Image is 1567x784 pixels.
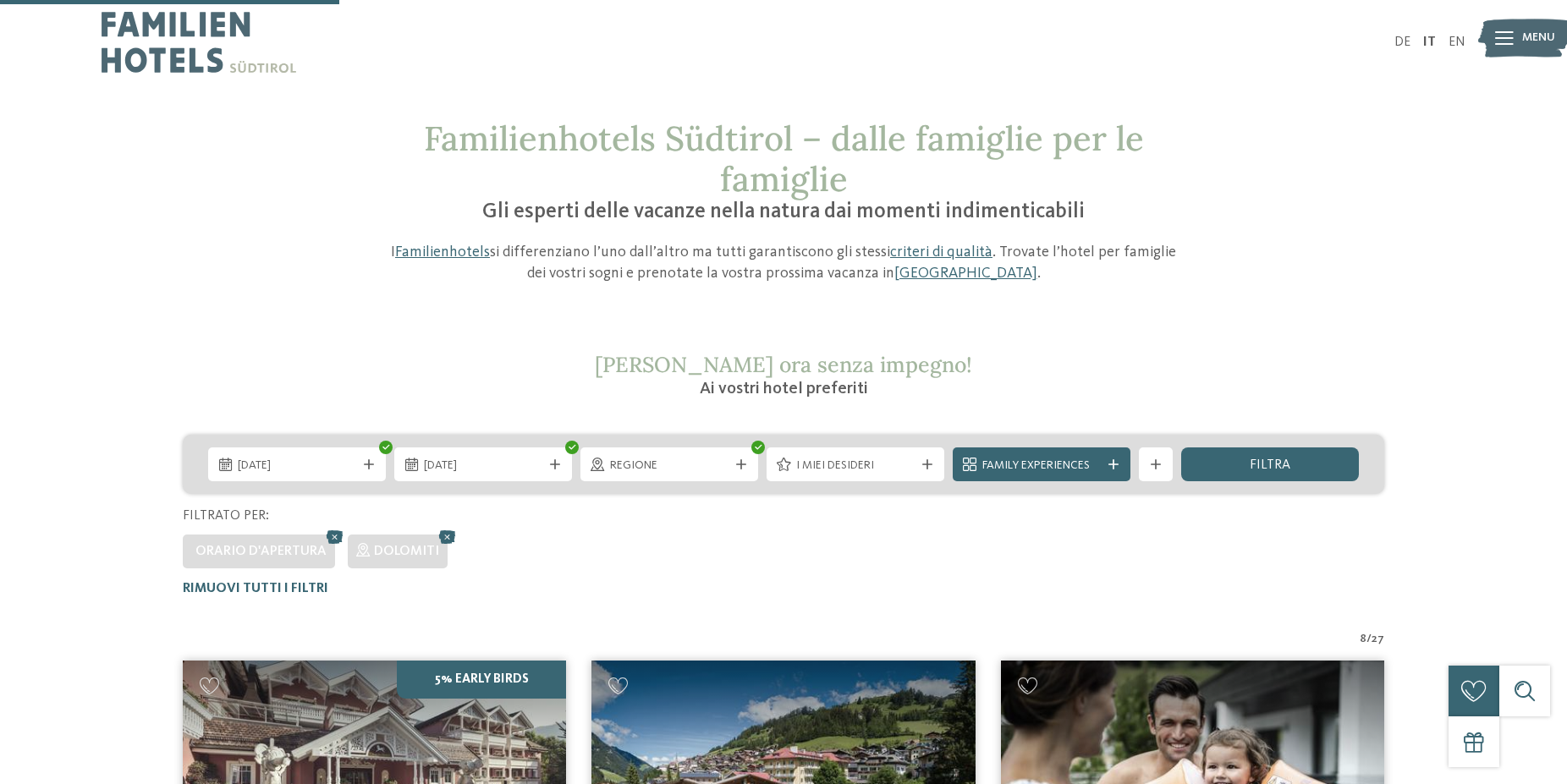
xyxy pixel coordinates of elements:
span: Dolomiti [374,545,439,558]
a: IT [1423,36,1436,49]
span: / [1366,631,1372,648]
span: Regione [610,458,729,474]
span: Ai vostri hotel preferiti [700,381,868,397]
a: Familienhotels [395,244,490,260]
a: EN [1449,36,1465,49]
p: I si differenziano l’uno dall’altro ma tutti garantiscono gli stessi . Trovate l’hotel per famigl... [382,242,1185,284]
span: Gli esperti delle vacanze nella natura dai momenti indimenticabili [482,201,1085,222]
span: [DATE] [424,458,542,474]
span: [PERSON_NAME] ora senza impegno! [595,351,972,378]
span: [DATE] [238,458,356,474]
span: Familienhotels Südtirol – dalle famiglie per le famiglie [424,117,1144,200]
a: DE [1394,36,1410,49]
span: Filtrato per: [183,509,269,523]
span: Family Experiences [982,458,1101,474]
span: Rimuovi tutti i filtri [183,582,328,595]
span: 8 [1360,631,1366,648]
a: [GEOGRAPHIC_DATA] [894,266,1037,281]
span: Menu [1522,30,1555,47]
span: I miei desideri [796,458,915,474]
span: Orario d'apertura [195,545,327,558]
span: filtra [1250,458,1290,472]
a: criteri di qualità [890,244,992,260]
span: 27 [1372,631,1384,648]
